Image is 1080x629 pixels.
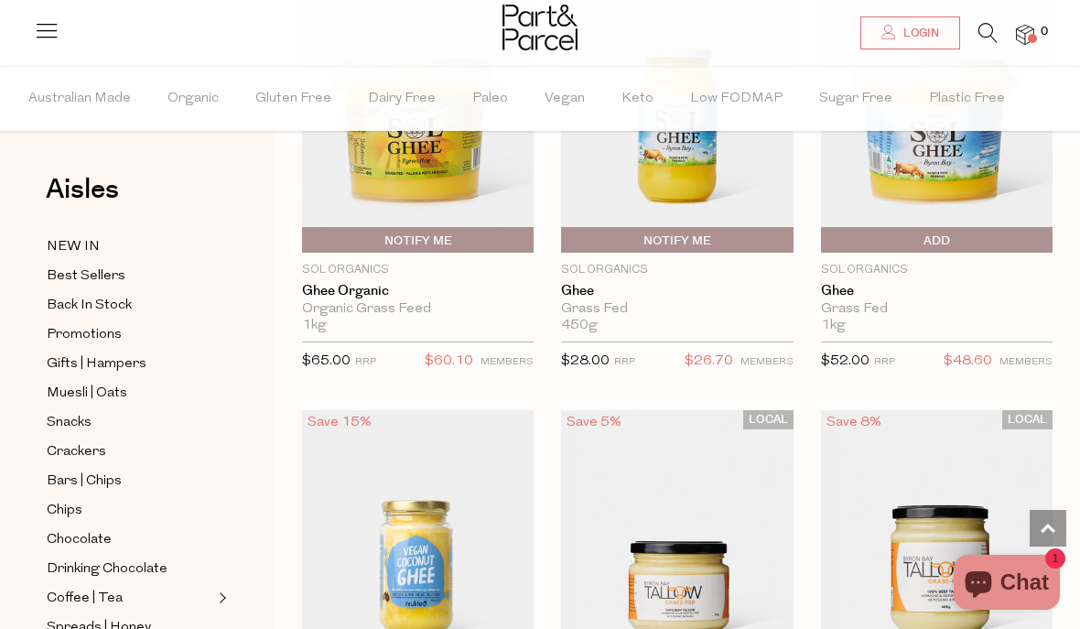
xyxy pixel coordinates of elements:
[47,323,213,346] a: Promotions
[821,354,869,368] span: $52.00
[502,5,578,50] img: Part&Parcel
[561,354,610,368] span: $28.00
[561,283,793,299] a: Ghee
[255,67,331,131] span: Gluten Free
[47,295,132,317] span: Back In Stock
[302,318,327,334] span: 1kg
[47,500,82,522] span: Chips
[302,354,351,368] span: $65.00
[1016,25,1034,44] a: 0
[47,352,213,375] a: Gifts | Hampers
[47,412,92,434] span: Snacks
[47,587,213,610] a: Coffee | Tea
[47,470,213,493] a: Bars | Chips
[948,555,1065,614] inbox-online-store-chat: Shopify online store chat
[1036,24,1053,40] span: 0
[302,301,534,318] div: Organic Grass Feed
[472,67,508,131] span: Paleo
[47,236,100,258] span: NEW IN
[821,410,887,435] div: Save 8%
[47,528,213,551] a: Chocolate
[999,357,1053,367] small: MEMBERS
[561,227,793,253] button: Notify Me
[481,357,534,367] small: MEMBERS
[214,587,227,609] button: Expand/Collapse Coffee | Tea
[690,67,783,131] span: Low FODMAP
[561,318,598,334] span: 450g
[28,67,131,131] span: Australian Made
[614,357,635,367] small: RRP
[302,227,534,253] button: Notify Me
[821,318,846,334] span: 1kg
[47,266,125,287] span: Best Sellers
[944,350,992,374] span: $48.60
[355,357,376,367] small: RRP
[47,588,123,610] span: Coffee | Tea
[1002,410,1053,429] span: LOCAL
[47,353,146,375] span: Gifts | Hampers
[47,294,213,317] a: Back In Stock
[368,67,436,131] span: Dairy Free
[47,324,122,346] span: Promotions
[425,350,473,374] span: $60.10
[47,471,122,493] span: Bars | Chips
[302,410,377,435] div: Save 15%
[621,67,653,131] span: Keto
[929,67,1005,131] span: Plastic Free
[740,357,794,367] small: MEMBERS
[821,283,1053,299] a: Ghee
[47,383,127,405] span: Muesli | Oats
[821,227,1053,253] button: Add To Parcel
[561,262,793,278] p: Sol Organics
[685,350,733,374] span: $26.70
[47,235,213,258] a: NEW IN
[821,262,1053,278] p: Sol Organics
[860,16,960,49] a: Login
[46,169,119,210] span: Aisles
[545,67,585,131] span: Vegan
[47,529,112,551] span: Chocolate
[47,499,213,522] a: Chips
[874,357,895,367] small: RRP
[47,441,106,463] span: Crackers
[47,440,213,463] a: Crackers
[47,265,213,287] a: Best Sellers
[302,283,534,299] a: Ghee Organic
[899,26,939,41] span: Login
[167,67,219,131] span: Organic
[561,410,627,435] div: Save 5%
[743,410,794,429] span: LOCAL
[47,559,167,580] span: Drinking Chocolate
[819,67,892,131] span: Sugar Free
[47,558,213,580] a: Drinking Chocolate
[302,262,534,278] p: Sol Organics
[47,382,213,405] a: Muesli | Oats
[46,176,119,222] a: Aisles
[561,301,793,318] div: Grass Fed
[47,411,213,434] a: Snacks
[821,301,1053,318] div: Grass Fed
